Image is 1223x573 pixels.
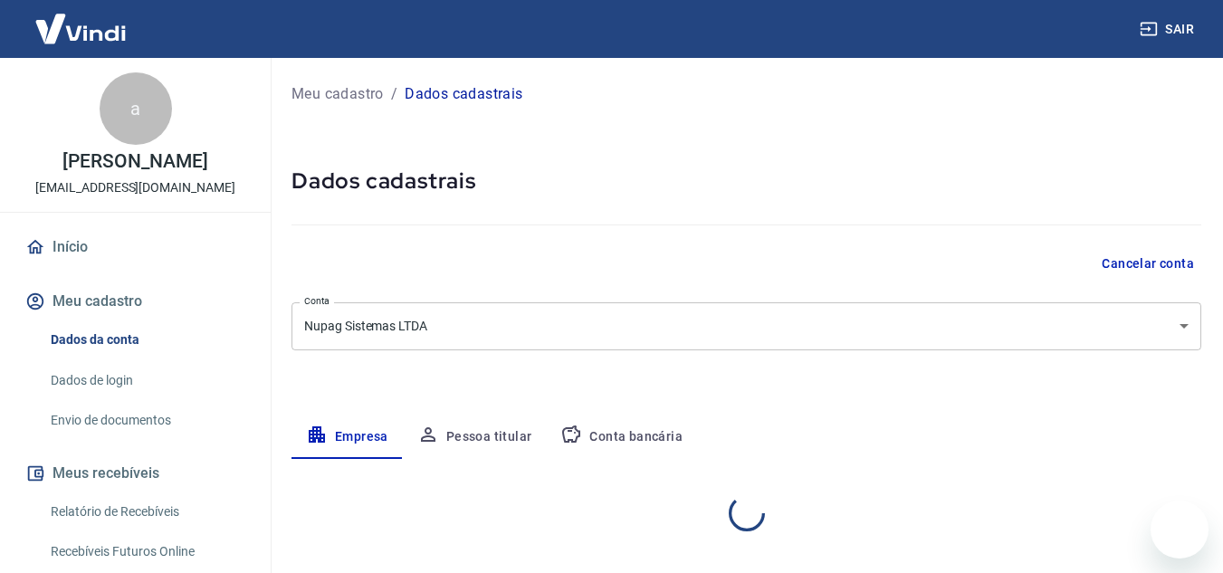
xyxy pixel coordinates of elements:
[1094,247,1201,281] button: Cancelar conta
[35,178,235,197] p: [EMAIL_ADDRESS][DOMAIN_NAME]
[62,152,207,171] p: [PERSON_NAME]
[22,1,139,56] img: Vindi
[304,294,330,308] label: Conta
[391,83,397,105] p: /
[403,415,547,459] button: Pessoa titular
[546,415,697,459] button: Conta bancária
[22,454,249,493] button: Meus recebíveis
[291,83,384,105] a: Meu cadastro
[43,533,249,570] a: Recebíveis Futuros Online
[291,415,403,459] button: Empresa
[43,493,249,530] a: Relatório de Recebíveis
[405,83,522,105] p: Dados cadastrais
[100,72,172,145] div: a
[291,302,1201,350] div: Nupag Sistemas LTDA
[22,227,249,267] a: Início
[43,402,249,439] a: Envio de documentos
[291,167,1201,196] h5: Dados cadastrais
[1136,13,1201,46] button: Sair
[22,282,249,321] button: Meu cadastro
[1151,501,1209,559] iframe: Botão para abrir a janela de mensagens
[43,362,249,399] a: Dados de login
[43,321,249,358] a: Dados da conta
